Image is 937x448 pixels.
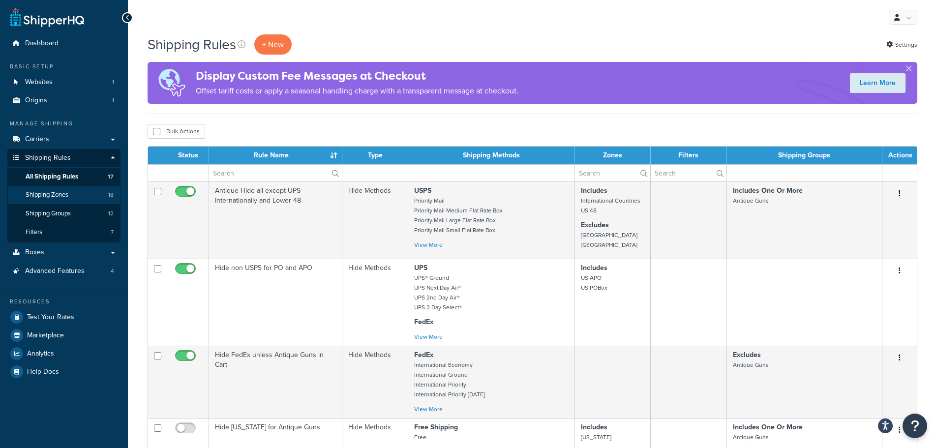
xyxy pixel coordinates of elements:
small: [GEOGRAPHIC_DATA] [GEOGRAPHIC_DATA] [581,231,637,249]
span: Dashboard [25,39,59,48]
th: Shipping Groups [727,147,882,164]
li: Filters [7,223,121,241]
a: Shipping Zones 18 [7,186,121,204]
a: Shipping Rules [7,149,121,167]
td: Hide non USPS for PO and APO [209,259,342,346]
li: Help Docs [7,363,121,381]
li: Shipping Rules [7,149,121,242]
p: + New [254,34,292,55]
strong: UPS [414,263,427,273]
li: Origins [7,91,121,110]
th: Actions [882,147,917,164]
a: Test Your Rates [7,308,121,326]
input: Search [575,165,650,181]
input: Search [209,165,342,181]
strong: Free Shipping [414,422,458,432]
strong: FedEx [414,317,433,327]
th: Shipping Methods [408,147,575,164]
div: Basic Setup [7,62,121,71]
td: Hide Methods [342,346,408,418]
th: Zones [575,147,651,164]
small: Priority Mail Priority Mail Medium Flat Rate Box Priority Mail Large Flat Rate Box Priority Mail ... [414,196,503,235]
span: 1 [112,96,114,105]
li: All Shipping Rules [7,168,121,186]
span: 17 [108,173,114,181]
span: 4 [111,267,114,275]
span: 12 [108,209,114,218]
small: Antique Guns [733,360,769,369]
a: All Shipping Rules 17 [7,168,121,186]
small: Antique Guns [733,196,769,205]
h4: Display Custom Fee Messages at Checkout [196,68,518,84]
span: Origins [25,96,47,105]
a: Shipping Groups 12 [7,205,121,223]
small: US APO US POBox [581,273,607,292]
img: duties-banner-06bc72dcb5fe05cb3f9472aba00be2ae8eb53ab6f0d8bb03d382ba314ac3c341.png [148,62,196,104]
span: 18 [108,191,114,199]
th: Rule Name : activate to sort column ascending [209,147,342,164]
li: Advanced Features [7,262,121,280]
strong: Excludes [733,350,761,360]
span: 1 [112,78,114,87]
a: Marketplace [7,327,121,344]
span: Filters [26,228,42,237]
strong: Includes One Or More [733,185,803,196]
span: Test Your Rates [27,313,74,322]
a: Boxes [7,243,121,262]
small: Free [414,433,426,442]
th: Status [167,147,209,164]
p: Offset tariff costs or apply a seasonal handling charge with a transparent message at checkout. [196,84,518,98]
a: View More [414,332,443,341]
a: Advanced Features 4 [7,262,121,280]
span: Shipping Groups [26,209,71,218]
a: View More [414,240,443,249]
span: 7 [111,228,114,237]
a: Settings [886,38,917,52]
button: Open Resource Center [903,414,927,438]
div: Manage Shipping [7,119,121,128]
small: International Economy International Ground International Priority International Priority [DATE] [414,360,485,399]
span: Boxes [25,248,44,257]
a: Carriers [7,130,121,149]
a: Filters 7 [7,223,121,241]
th: Type [342,147,408,164]
div: Resources [7,298,121,306]
a: View More [414,405,443,414]
li: Websites [7,73,121,91]
span: Shipping Zones [26,191,68,199]
strong: Includes [581,263,607,273]
li: Shipping Groups [7,205,121,223]
small: [US_STATE] [581,433,611,442]
a: Learn More [850,73,906,93]
strong: Excludes [581,220,609,230]
a: Analytics [7,345,121,362]
span: All Shipping Rules [26,173,78,181]
span: Marketplace [27,331,64,340]
strong: Includes [581,185,607,196]
strong: FedEx [414,350,433,360]
span: Carriers [25,135,49,144]
a: Origins 1 [7,91,121,110]
strong: Includes [581,422,607,432]
a: Dashboard [7,34,121,53]
td: Hide FedEx unless Antique Guns in Cart [209,346,342,418]
span: Websites [25,78,53,87]
input: Search [651,165,726,181]
a: Websites 1 [7,73,121,91]
span: Help Docs [27,368,59,376]
small: UPS® Ground UPS Next Day Air® UPS 2nd Day Air® UPS 3 Day Select® [414,273,462,312]
td: Antique Hide all except UPS Internationally and Lower 48 [209,181,342,259]
li: Shipping Zones [7,186,121,204]
button: Bulk Actions [148,124,205,139]
td: Hide Methods [342,259,408,346]
span: Advanced Features [25,267,85,275]
a: ShipperHQ Home [10,7,84,27]
small: International Countries US 48 [581,196,640,215]
h1: Shipping Rules [148,35,236,54]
